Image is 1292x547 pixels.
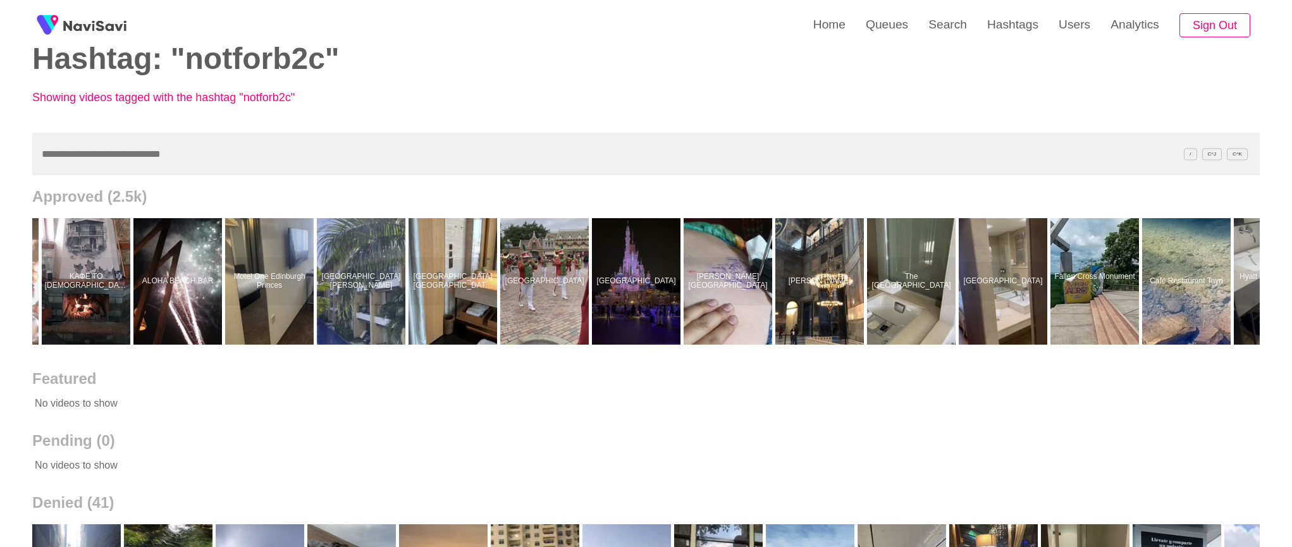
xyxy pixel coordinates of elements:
p: No videos to show [32,450,1137,481]
a: Café Restaurant TayriCafé Restaurant Tayri [1142,218,1234,345]
a: ALOHA BEACH BARALOHA BEACH BAR [133,218,225,345]
h2: Featured [32,370,1260,388]
h2: Denied (41) [32,494,1260,512]
span: C^J [1202,148,1222,160]
a: Fallen Cross Monument - [GEOGRAPHIC_DATA]Fallen Cross Monument - Praça da Sé - Pelourinho [1050,218,1142,345]
a: [GEOGRAPHIC_DATA][PERSON_NAME]Henann Crystal Sands Resort [317,218,409,345]
button: Sign Out [1179,13,1250,38]
a: ΚΑΦΕ ΤΟ [DEMOGRAPHIC_DATA]ΚΑΦΕ ΤΟ ΠΑΤΡΙΚΟ [42,218,133,345]
h2: Pending (0) [32,432,1260,450]
a: [GEOGRAPHIC_DATA] [GEOGRAPHIC_DATA] - [GEOGRAPHIC_DATA] - [GEOGRAPHIC_DATA]Bulgari Resort Dubai -... [409,218,500,345]
a: [GEOGRAPHIC_DATA]Hong Kong Disneyland [500,218,592,345]
h2: Hashtag: "notforb2c" [32,42,627,76]
a: [GEOGRAPHIC_DATA]Hong Kong Disneyland [592,218,684,345]
h2: Approved (2.5k) [32,188,1260,206]
a: The [GEOGRAPHIC_DATA]The St Regis Hotel [867,218,959,345]
span: C^K [1227,148,1248,160]
a: [GEOGRAPHIC_DATA]Elpida Resort & Spa [959,218,1050,345]
a: [PERSON_NAME] [GEOGRAPHIC_DATA]Sak Yant Chiang Mai [684,218,775,345]
p: Showing videos tagged with the hashtag "notforb2c" [32,91,311,104]
a: Motel One Edinburgh PrincesMotel One Edinburgh Princes [225,218,317,345]
img: fireSpot [63,19,126,32]
a: [PERSON_NAME]Sultan Ahmet [775,218,867,345]
img: fireSpot [32,9,63,41]
span: / [1184,148,1197,160]
p: No videos to show [32,388,1137,419]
